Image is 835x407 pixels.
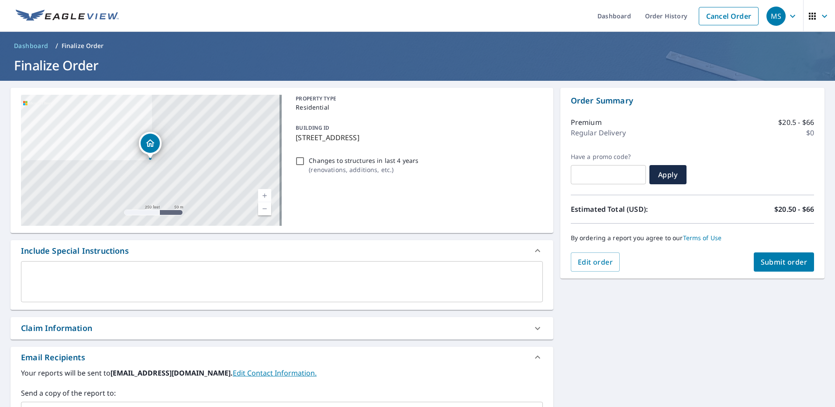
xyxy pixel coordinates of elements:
[10,347,553,368] div: Email Recipients
[766,7,786,26] div: MS
[296,95,539,103] p: PROPERTY TYPE
[806,128,814,138] p: $0
[778,117,814,128] p: $20.5 - $66
[571,128,626,138] p: Regular Delivery
[571,204,693,214] p: Estimated Total (USD):
[258,202,271,215] a: Current Level 17, Zoom Out
[16,10,119,23] img: EV Logo
[10,317,553,339] div: Claim Information
[761,257,807,267] span: Submit order
[21,322,92,334] div: Claim Information
[649,165,687,184] button: Apply
[258,189,271,202] a: Current Level 17, Zoom In
[10,39,52,53] a: Dashboard
[21,352,85,363] div: Email Recipients
[309,156,418,165] p: Changes to structures in last 4 years
[62,41,104,50] p: Finalize Order
[754,252,814,272] button: Submit order
[10,240,553,261] div: Include Special Instructions
[571,252,620,272] button: Edit order
[10,56,825,74] h1: Finalize Order
[571,95,814,107] p: Order Summary
[21,245,129,257] div: Include Special Instructions
[699,7,759,25] a: Cancel Order
[21,388,543,398] label: Send a copy of the report to:
[309,165,418,174] p: ( renovations, additions, etc. )
[110,368,233,378] b: [EMAIL_ADDRESS][DOMAIN_NAME].
[656,170,680,179] span: Apply
[296,103,539,112] p: Residential
[10,39,825,53] nav: breadcrumb
[233,368,317,378] a: EditContactInfo
[774,204,814,214] p: $20.50 - $66
[21,368,543,378] label: Your reports will be sent to
[571,153,646,161] label: Have a promo code?
[683,234,722,242] a: Terms of Use
[296,124,329,131] p: BUILDING ID
[296,132,539,143] p: [STREET_ADDRESS]
[571,117,602,128] p: Premium
[571,234,814,242] p: By ordering a report you agree to our
[14,41,48,50] span: Dashboard
[55,41,58,51] li: /
[578,257,613,267] span: Edit order
[139,132,162,159] div: Dropped pin, building 1, Residential property, 9303 State Highway 18 Fairfax, OK 74637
